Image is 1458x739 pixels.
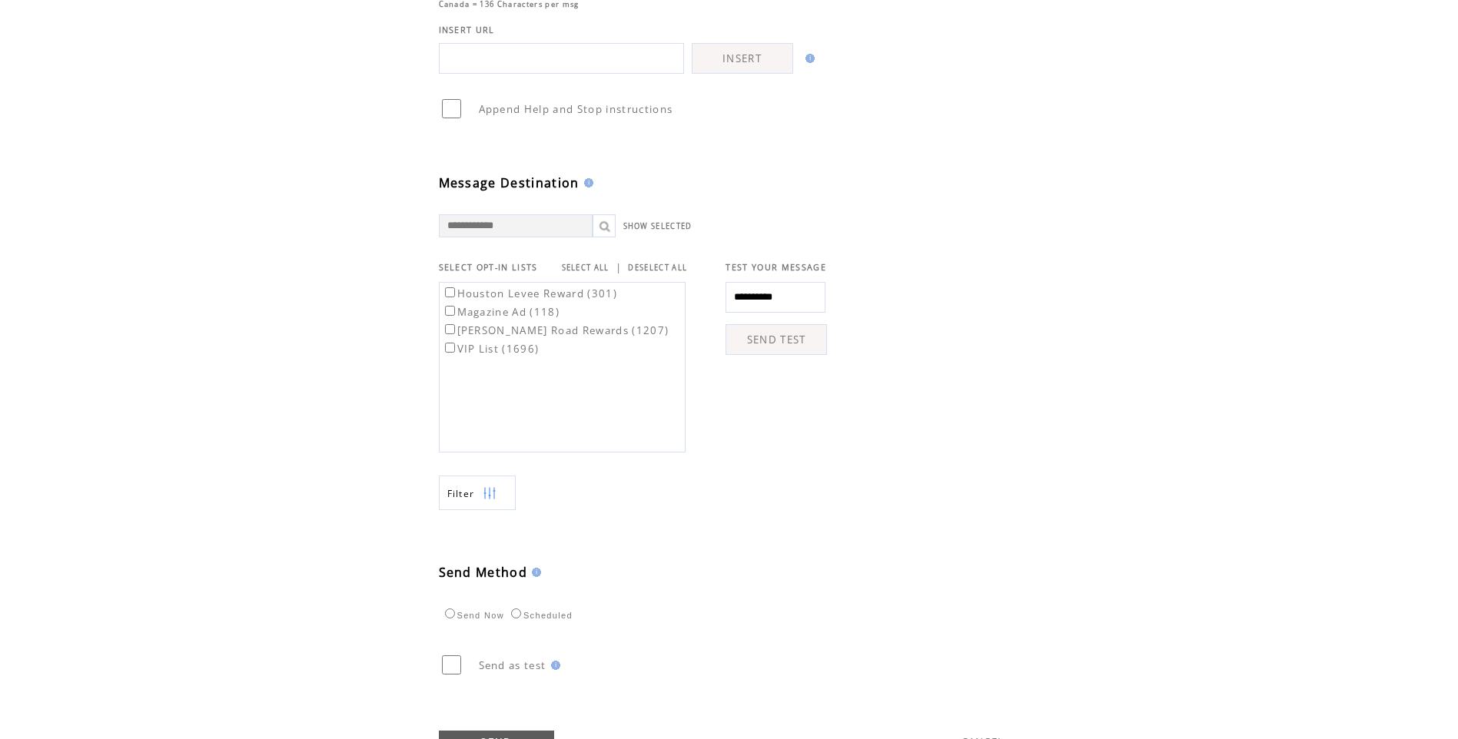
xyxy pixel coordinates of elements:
[445,306,455,316] input: Magazine Ad (118)
[483,476,497,511] img: filters.png
[439,25,495,35] span: INSERT URL
[447,487,475,500] span: Show filters
[445,287,455,297] input: Houston Levee Reward (301)
[439,174,580,191] span: Message Destination
[527,568,541,577] img: help.gif
[442,287,618,300] label: Houston Levee Reward (301)
[546,661,560,670] img: help.gif
[479,658,546,672] span: Send as test
[692,43,793,74] a: INSERT
[580,178,593,187] img: help.gif
[445,608,455,618] input: Send Now
[511,608,521,618] input: Scheduled
[442,305,560,319] label: Magazine Ad (118)
[442,342,540,356] label: VIP List (1696)
[562,263,609,273] a: SELECT ALL
[441,611,504,620] label: Send Now
[628,263,687,273] a: DESELECT ALL
[726,324,827,355] a: SEND TEST
[439,476,516,510] a: Filter
[726,262,826,273] span: TEST YOUR MESSAGE
[507,611,573,620] label: Scheduled
[445,343,455,353] input: VIP List (1696)
[439,262,538,273] span: SELECT OPT-IN LISTS
[623,221,692,231] a: SHOW SELECTED
[442,323,669,337] label: [PERSON_NAME] Road Rewards (1207)
[479,102,673,116] span: Append Help and Stop instructions
[801,54,815,63] img: help.gif
[616,260,622,274] span: |
[439,564,528,581] span: Send Method
[445,324,455,334] input: [PERSON_NAME] Road Rewards (1207)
